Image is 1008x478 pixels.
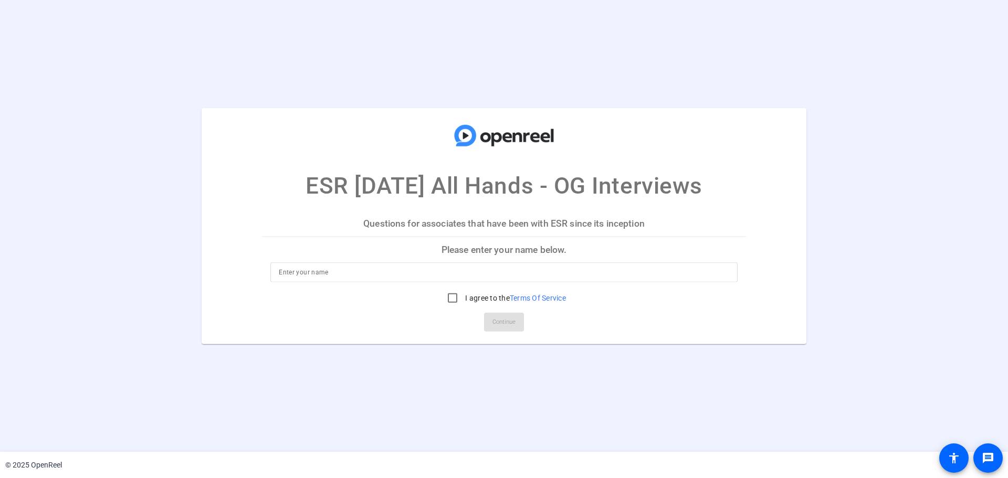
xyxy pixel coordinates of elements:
[982,452,994,464] mat-icon: message
[451,118,556,153] img: company-logo
[279,266,729,279] input: Enter your name
[262,237,746,262] p: Please enter your name below.
[5,460,62,471] div: © 2025 OpenReel
[510,294,566,302] a: Terms Of Service
[262,211,746,236] p: Questions for associates that have been with ESR since its inception
[306,168,702,203] p: ESR [DATE] All Hands - OG Interviews
[948,452,960,464] mat-icon: accessibility
[463,293,566,303] label: I agree to the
